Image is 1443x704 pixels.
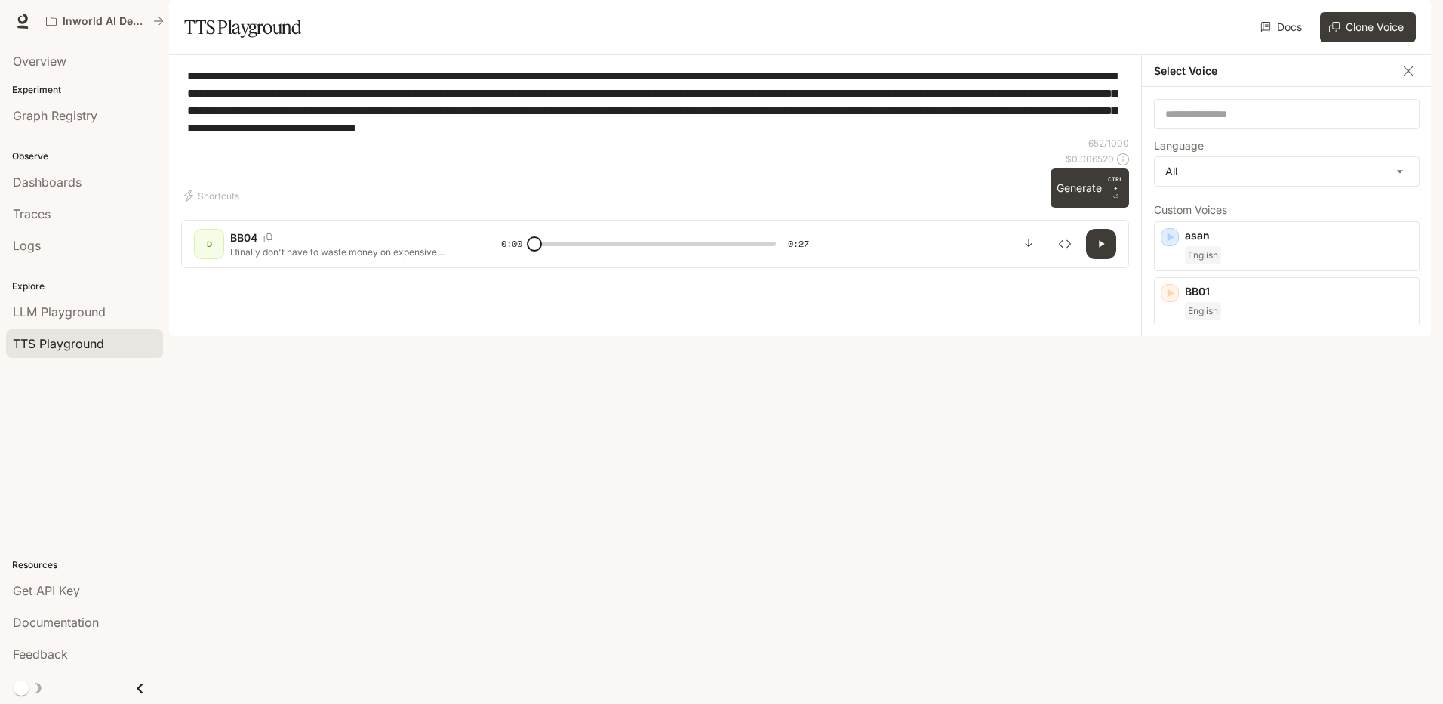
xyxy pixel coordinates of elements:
p: asan [1185,228,1413,243]
p: ⏎ [1108,174,1123,202]
button: Copy Voice ID [257,233,278,242]
button: Inspect [1050,229,1080,259]
div: All [1155,157,1419,186]
span: English [1185,246,1221,264]
button: All workspaces [39,6,171,36]
p: I finally don't have to waste money on expensive coffee every day! This insulated mug is amazing!... [230,245,465,258]
h1: TTS Playground [184,12,301,42]
button: GenerateCTRL +⏎ [1051,168,1129,208]
div: D [197,232,221,256]
p: $ 0.006520 [1066,153,1114,165]
span: 0:27 [788,236,809,252]
span: English [1185,302,1221,320]
p: BB01 [1185,284,1413,299]
button: Shortcuts [181,184,245,208]
p: Language [1154,140,1204,151]
button: Clone Voice [1320,12,1416,42]
p: Inworld AI Demos [63,15,147,28]
p: CTRL + [1108,174,1123,193]
a: Docs [1257,12,1308,42]
p: Custom Voices [1154,205,1420,215]
p: 652 / 1000 [1088,137,1129,150]
button: Download audio [1014,229,1044,259]
p: BB04 [230,230,257,245]
span: 0:00 [501,236,522,252]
